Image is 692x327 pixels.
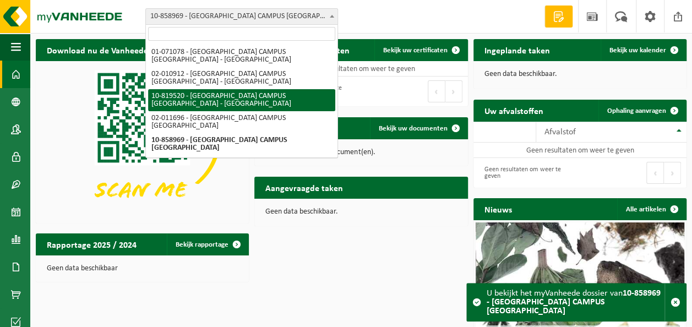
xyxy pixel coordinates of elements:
[479,161,575,185] div: Geen resultaten om weer te geven
[254,61,467,77] td: Geen resultaten om weer te geven
[370,117,467,139] a: Bekijk uw documenten
[36,61,249,221] img: Download de VHEPlus App
[383,47,448,54] span: Bekijk uw certificaten
[484,70,675,78] p: Geen data beschikbaar.
[379,125,448,132] span: Bekijk uw documenten
[167,233,248,255] a: Bekijk rapportage
[148,133,335,155] li: 10-858969 - [GEOGRAPHIC_DATA] CAMPUS [GEOGRAPHIC_DATA]
[428,80,445,102] button: Previous
[148,45,335,67] li: 01-071078 - [GEOGRAPHIC_DATA] CAMPUS [GEOGRAPHIC_DATA] - [GEOGRAPHIC_DATA]
[47,265,238,272] p: Geen data beschikbaar
[487,284,664,321] div: U bekijkt het myVanheede dossier van
[145,8,338,25] span: 10-858969 - ARTEVELDEHOGESCHOOL CAMPUS KATTENBERG - GENT
[664,162,681,184] button: Next
[473,143,686,158] td: Geen resultaten om weer te geven
[646,162,664,184] button: Previous
[36,39,183,61] h2: Download nu de Vanheede+ app!
[148,89,335,111] li: 10-819520 - [GEOGRAPHIC_DATA] CAMPUS [GEOGRAPHIC_DATA] - [GEOGRAPHIC_DATA]
[598,100,685,122] a: Ophaling aanvragen
[473,198,523,220] h2: Nieuws
[609,47,666,54] span: Bekijk uw kalender
[265,208,456,216] p: Geen data beschikbaar.
[374,39,467,61] a: Bekijk uw certificaten
[487,289,661,315] strong: 10-858969 - [GEOGRAPHIC_DATA] CAMPUS [GEOGRAPHIC_DATA]
[445,80,462,102] button: Next
[544,128,576,137] span: Afvalstof
[148,111,335,133] li: 02-011696 - [GEOGRAPHIC_DATA] CAMPUS [GEOGRAPHIC_DATA]
[148,67,335,89] li: 02-010912 - [GEOGRAPHIC_DATA] CAMPUS [GEOGRAPHIC_DATA] - [GEOGRAPHIC_DATA]
[254,177,354,198] h2: Aangevraagde taken
[265,149,456,156] p: U heeft 2 ongelezen document(en).
[601,39,685,61] a: Bekijk uw kalender
[146,9,337,24] span: 10-858969 - ARTEVELDEHOGESCHOOL CAMPUS KATTENBERG - GENT
[607,107,666,115] span: Ophaling aanvragen
[473,39,561,61] h2: Ingeplande taken
[473,100,554,121] h2: Uw afvalstoffen
[36,233,148,255] h2: Rapportage 2025 / 2024
[617,198,685,220] a: Alle artikelen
